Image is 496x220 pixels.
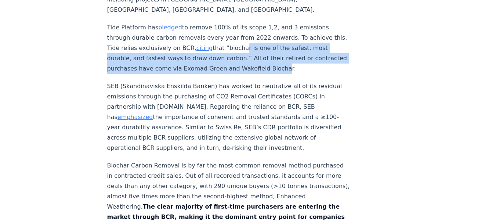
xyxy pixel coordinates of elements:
p: Tide Platform has to remove 100% of its scope 1,2, and 3 emissions through durable carbon removal... [107,22,350,74]
a: emphasized [117,113,153,120]
a: citing [196,44,213,51]
p: SEB (Skandinaviska Enskilda Banken) has worked to neutralize all of its residual emissions throug... [107,81,350,153]
a: pledged [158,24,182,31]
